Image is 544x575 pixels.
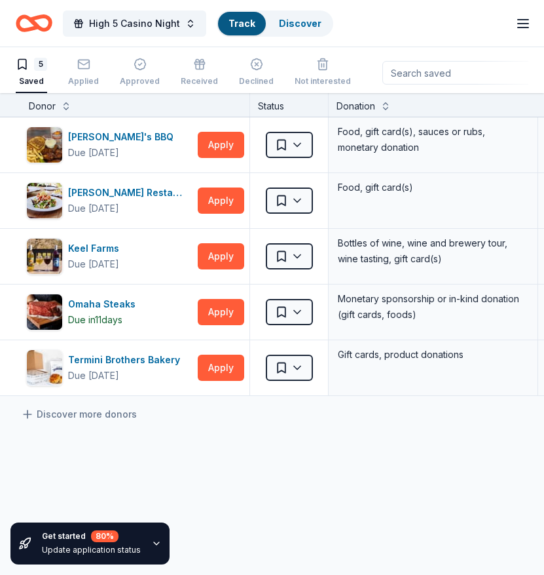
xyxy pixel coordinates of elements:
button: Approved [120,52,160,93]
button: Declined [239,52,274,93]
div: Approved [120,76,160,87]
div: 5 [34,58,47,71]
button: Image for Bubbaque's BBQ[PERSON_NAME]'s BBQDue [DATE] [26,127,192,163]
button: Applied [68,52,99,93]
button: Apply [198,355,244,381]
button: Image for Keel FarmsKeel FarmsDue [DATE] [26,238,192,275]
div: Monetary sponsorship or in-kind donation (gift cards, foods) [336,290,530,324]
div: 80 % [91,530,118,542]
a: Discover [279,18,321,29]
div: Food, gift card(s) [336,178,530,197]
div: Update application status [42,545,141,555]
div: Due [DATE] [68,201,119,216]
button: Apply [198,243,244,269]
a: Track [228,18,255,29]
div: Donation [336,98,375,114]
button: Image for Omaha Steaks Omaha SteaksDue in11days [26,294,192,330]
div: [PERSON_NAME] Restaurants [68,185,192,201]
div: Due [DATE] [68,145,119,161]
a: Home [16,8,52,39]
div: Declined [239,76,274,87]
div: Keel Farms [68,241,124,256]
div: Omaha Steaks [68,296,141,312]
img: Image for Termini Brothers Bakery [27,350,62,386]
img: Image for Omaha Steaks [27,294,62,330]
div: Due [DATE] [68,368,119,384]
button: Apply [198,299,244,325]
div: Bottles of wine, wine and brewery tour, wine tasting, gift card(s) [336,234,530,268]
a: Discover more donors [21,406,137,422]
div: Gift cards, product donations [336,346,530,364]
img: Image for Bubbaque's BBQ [27,127,62,163]
img: Image for Keel Farms [27,239,62,274]
button: Apply [198,132,244,158]
div: Due in 11 days [68,312,122,328]
div: Food, gift card(s), sauces or rubs, monetary donation [336,123,530,157]
div: Not interested [295,76,351,87]
div: Status [250,93,329,117]
div: Received [181,76,218,87]
button: High 5 Casino Night [63,10,206,37]
div: Saved [16,76,47,87]
span: High 5 Casino Night [89,16,180,31]
div: [PERSON_NAME]'s BBQ [68,129,179,145]
div: Donor [29,98,56,114]
button: 5Saved [16,52,47,93]
img: Image for Cameron Mitchell Restaurants [27,183,62,218]
button: Received [181,52,218,93]
button: Image for Cameron Mitchell Restaurants[PERSON_NAME] RestaurantsDue [DATE] [26,182,192,219]
div: Termini Brothers Bakery [68,352,185,368]
div: Due [DATE] [68,256,119,272]
div: Get started [42,530,141,542]
button: TrackDiscover [217,10,333,37]
button: Apply [198,188,244,214]
div: Applied [68,76,99,87]
button: Not interested [295,52,351,93]
button: Image for Termini Brothers BakeryTermini Brothers BakeryDue [DATE] [26,349,192,386]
